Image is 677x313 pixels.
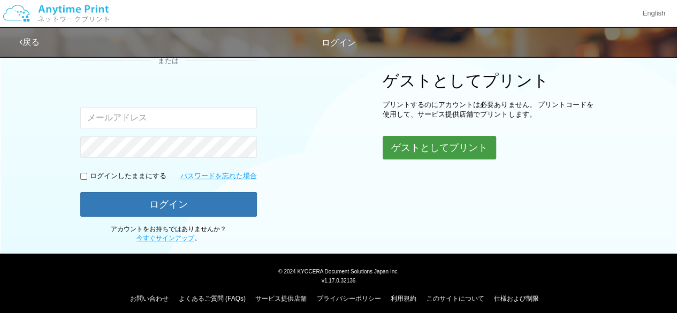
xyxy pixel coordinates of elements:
[179,295,246,302] a: よくあるご質問 (FAQs)
[180,171,257,181] a: パスワードを忘れた場合
[383,100,597,120] p: プリントするのにアカウントは必要ありません。 プリントコードを使用して、サービス提供店舗でプリントします。
[494,295,539,302] a: 仕様および制限
[383,136,496,159] button: ゲストとしてプリント
[383,72,597,89] h1: ゲストとしてプリント
[426,295,484,302] a: このサイトについて
[317,295,381,302] a: プライバシーポリシー
[278,268,399,274] span: © 2024 KYOCERA Document Solutions Japan Inc.
[80,192,257,217] button: ログイン
[80,107,257,128] input: メールアドレス
[80,225,257,243] p: アカウントをお持ちではありませんか？
[255,295,307,302] a: サービス提供店舗
[90,171,166,181] p: ログインしたままにする
[19,37,40,47] a: 戻る
[322,277,355,284] span: v1.17.0.32136
[322,38,356,47] span: ログイン
[130,295,169,302] a: お問い合わせ
[391,295,416,302] a: 利用規約
[80,56,257,66] div: または
[136,234,201,242] span: 。
[136,234,194,242] a: 今すぐサインアップ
